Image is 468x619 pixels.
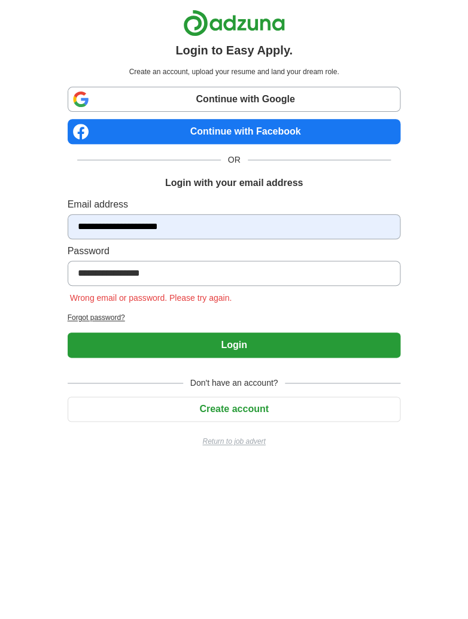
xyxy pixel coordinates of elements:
a: Create account [68,404,401,414]
h1: Login to Easy Apply. [175,41,293,59]
a: Forgot password? [68,312,401,323]
button: Create account [68,397,401,422]
label: Email address [68,197,401,212]
img: Adzuna logo [183,10,285,36]
span: Wrong email or password. Please try again. [68,293,235,303]
button: Login [68,333,401,358]
p: Create an account, upload your resume and land your dream role. [70,66,399,77]
h1: Login with your email address [165,176,303,190]
a: Continue with Google [68,87,401,112]
label: Password [68,244,401,258]
a: Return to job advert [68,436,401,447]
span: OR [221,154,248,166]
span: Don't have an account? [183,377,285,389]
a: Continue with Facebook [68,119,401,144]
